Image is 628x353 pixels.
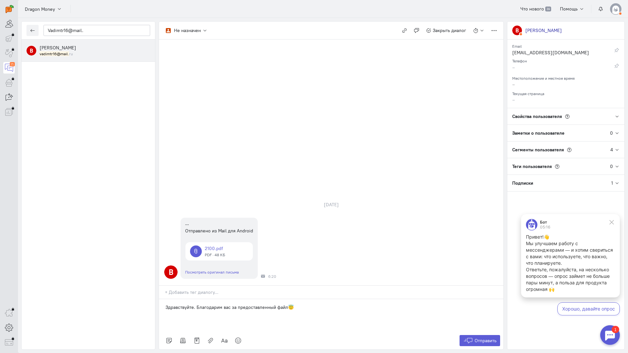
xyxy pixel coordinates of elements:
div: 1 [15,4,22,11]
span: Dragon Money [25,6,55,12]
div: [PERSON_NAME] [525,27,562,34]
div: – [512,64,604,72]
button: Dragon Money [21,3,65,15]
div: Подписки [507,175,611,191]
img: carrot-quest.svg [6,5,14,13]
div: 1 [611,180,613,186]
div: -- Отправлено из Mail для Android [185,221,253,234]
span: 6:20 [268,274,276,279]
p: Здравствуйте. Благодарим вас за предоставленный файл😇 [166,304,497,311]
button: Закрыть диалог [423,25,470,36]
input: Поиск по имени, почте, телефону [44,25,150,36]
div: Почта [261,274,265,278]
div: Текущая страница [512,89,619,96]
div: Заметки о пользователе [507,125,610,141]
span: Что нового [520,6,544,12]
button: Хорошо, давайте опрос [43,92,105,105]
span: Теги пользователя [512,163,552,169]
span: Отправить [475,338,497,344]
span: – [512,81,515,87]
img: default-v4.png [610,3,621,15]
div: 4 [610,146,613,153]
button: Помощь [556,3,588,14]
div: 0 [610,163,613,170]
small: Телефон [512,57,527,63]
div: 21 [10,62,15,66]
span: вадим трутнев [40,45,76,51]
div: Бот [26,10,36,14]
p: Ответьте, пожалуйста, на несколько вопросов — опрос займет не больше пары минут, а польза для про... [11,56,100,82]
p: Мы улучшаем работу с мессенджерами — и хотим свериться с вами: что используете, что важно, что пл... [11,30,100,56]
p: Привет!👋 [11,23,100,30]
a: Посмотреть оригинал письма [185,270,239,275]
text: В [169,267,173,277]
div: Не назначен [174,27,201,34]
div: [EMAIL_ADDRESS][DOMAIN_NAME] [512,49,604,58]
span: Закрыть диалог [433,27,466,33]
text: В [515,27,519,34]
span: Свойства пользователя [512,113,562,119]
div: 05:16 [26,15,36,19]
div: 0 [610,130,613,136]
a: 21 [3,62,15,74]
span: – [512,97,515,103]
small: Email [512,42,522,49]
button: Не назначен [162,25,211,36]
mark: vadimtr16@mail. [40,51,69,56]
span: Помощь [560,6,578,12]
a: Что нового 39 [517,3,554,14]
div: Местоположение и местное время [512,74,619,81]
text: В [30,47,33,54]
span: Сегменты пользователя [512,147,564,153]
span: 39 [545,7,551,12]
button: Отправить [460,335,500,346]
div: [DATE] [317,200,346,209]
small: vadimtr16@mail.ru [40,51,73,57]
